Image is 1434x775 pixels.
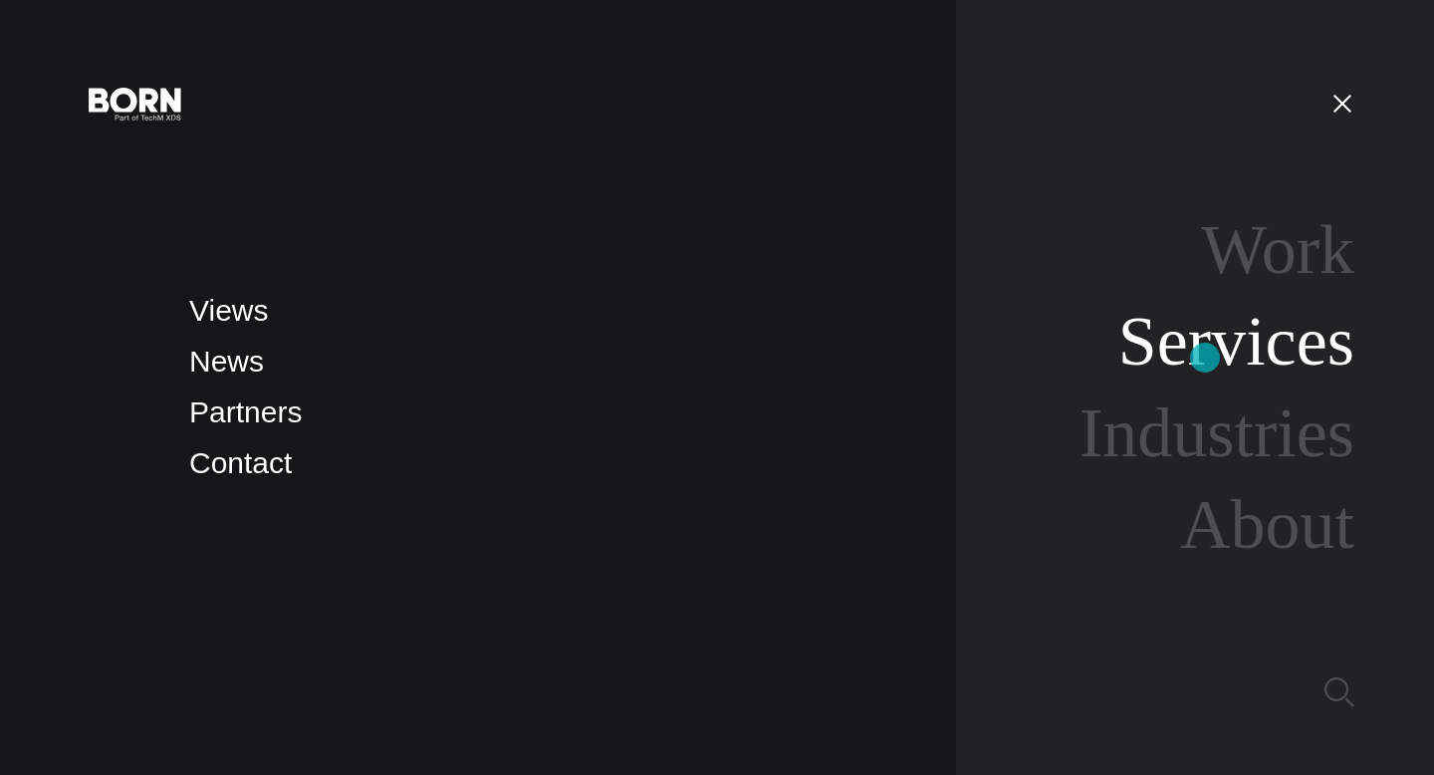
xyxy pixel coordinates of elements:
[1118,303,1354,380] a: Services
[189,446,292,479] a: Contact
[1201,211,1354,288] a: Work
[1079,394,1354,471] a: Industries
[1324,677,1354,707] img: Search
[189,345,264,378] a: News
[189,294,268,327] a: Views
[1318,82,1366,124] button: Open
[189,395,302,428] a: Partners
[1180,486,1354,563] a: About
